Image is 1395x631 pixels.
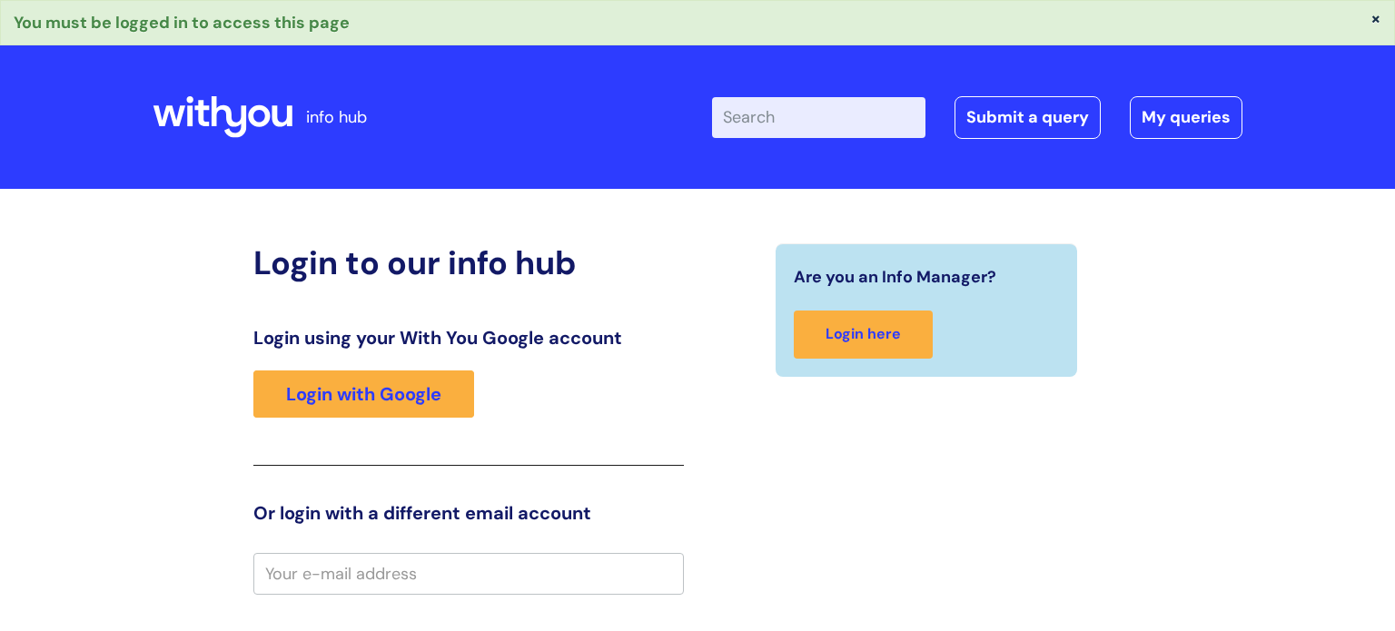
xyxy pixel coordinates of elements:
button: × [1370,10,1381,26]
span: Are you an Info Manager? [794,262,996,291]
a: Submit a query [955,96,1101,138]
h2: Login to our info hub [253,243,684,282]
h3: Or login with a different email account [253,502,684,524]
h3: Login using your With You Google account [253,327,684,349]
p: info hub [306,103,367,132]
a: Login with Google [253,370,474,418]
input: Search [712,97,925,137]
a: My queries [1130,96,1242,138]
input: Your e-mail address [253,553,684,595]
a: Login here [794,311,933,359]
